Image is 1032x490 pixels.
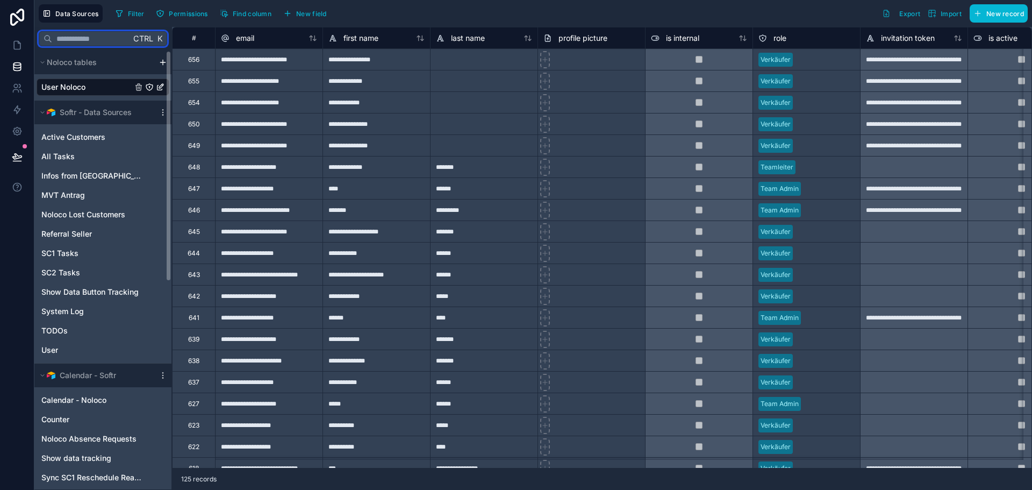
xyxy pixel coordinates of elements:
[761,248,791,258] div: Verkäufer
[761,227,791,237] div: Verkäufer
[761,356,791,366] div: Verkäufer
[761,292,791,301] div: Verkäufer
[236,33,254,44] span: email
[216,5,275,22] button: Find column
[55,10,99,18] span: Data Sources
[188,141,200,150] div: 649
[343,33,378,44] span: first name
[188,120,200,129] div: 650
[188,77,199,86] div: 655
[941,10,962,18] span: Import
[152,5,211,22] button: Permissions
[188,163,200,172] div: 648
[188,443,199,451] div: 622
[878,4,924,23] button: Export
[188,400,199,408] div: 627
[558,33,607,44] span: profile picture
[924,4,965,23] button: Import
[761,313,799,323] div: Team Admin
[188,292,200,301] div: 642
[761,76,791,86] div: Verkäufer
[666,33,699,44] span: is internal
[761,442,791,452] div: Verkäufer
[188,421,199,430] div: 623
[761,464,791,473] div: Verkäufer
[181,475,217,484] span: 125 records
[970,4,1028,23] button: New record
[188,249,200,258] div: 644
[451,33,485,44] span: last name
[188,55,199,64] div: 656
[965,4,1028,23] a: New record
[899,10,920,18] span: Export
[761,399,799,409] div: Team Admin
[761,378,791,387] div: Verkäufer
[156,35,163,42] span: K
[761,141,791,151] div: Verkäufer
[188,357,199,365] div: 638
[188,206,200,215] div: 646
[188,271,200,279] div: 643
[761,184,799,194] div: Team Admin
[761,421,791,430] div: Verkäufer
[188,378,199,387] div: 637
[189,314,199,322] div: 641
[279,5,331,22] button: New field
[188,184,200,193] div: 647
[761,119,791,129] div: Verkäufer
[761,205,799,215] div: Team Admin
[881,33,935,44] span: invitation token
[181,34,207,42] div: #
[189,464,199,473] div: 618
[111,5,148,22] button: Filter
[761,270,791,280] div: Verkäufer
[761,162,793,172] div: Teamleiter
[761,55,791,65] div: Verkäufer
[773,33,786,44] span: role
[188,335,199,344] div: 639
[761,335,791,344] div: Verkäufer
[188,98,200,107] div: 654
[169,10,207,18] span: Permissions
[132,32,154,45] span: Ctrl
[152,5,216,22] a: Permissions
[188,228,200,236] div: 645
[296,10,327,18] span: New field
[988,33,1017,44] span: is active
[128,10,145,18] span: Filter
[761,98,791,108] div: Verkäufer
[986,10,1024,18] span: New record
[39,4,103,23] button: Data Sources
[233,10,271,18] span: Find column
